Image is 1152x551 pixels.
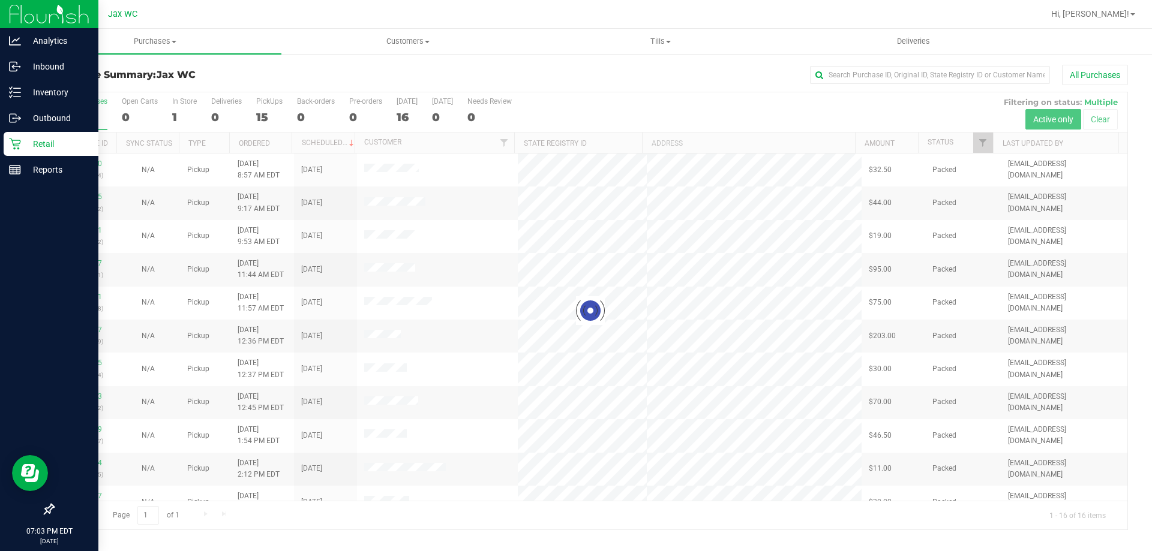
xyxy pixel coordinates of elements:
p: 07:03 PM EDT [5,526,93,537]
inline-svg: Retail [9,138,21,150]
input: Search Purchase ID, Original ID, State Registry ID or Customer Name... [810,66,1050,84]
span: Jax WC [157,69,196,80]
p: Inbound [21,59,93,74]
a: Tills [534,29,787,54]
span: Customers [282,36,533,47]
a: Purchases [29,29,281,54]
p: Analytics [21,34,93,48]
span: Deliveries [881,36,946,47]
a: Deliveries [787,29,1040,54]
a: Customers [281,29,534,54]
span: Tills [535,36,786,47]
button: All Purchases [1062,65,1128,85]
inline-svg: Outbound [9,112,21,124]
span: Purchases [29,36,281,47]
span: Hi, [PERSON_NAME]! [1051,9,1129,19]
span: Jax WC [108,9,137,19]
p: Reports [21,162,93,177]
h3: Purchase Summary: [53,70,411,80]
p: Inventory [21,85,93,100]
p: [DATE] [5,537,93,546]
inline-svg: Reports [9,164,21,176]
p: Outbound [21,111,93,125]
inline-svg: Inventory [9,86,21,98]
p: Retail [21,137,93,151]
inline-svg: Inbound [9,61,21,73]
inline-svg: Analytics [9,35,21,47]
iframe: Resource center [12,455,48,491]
